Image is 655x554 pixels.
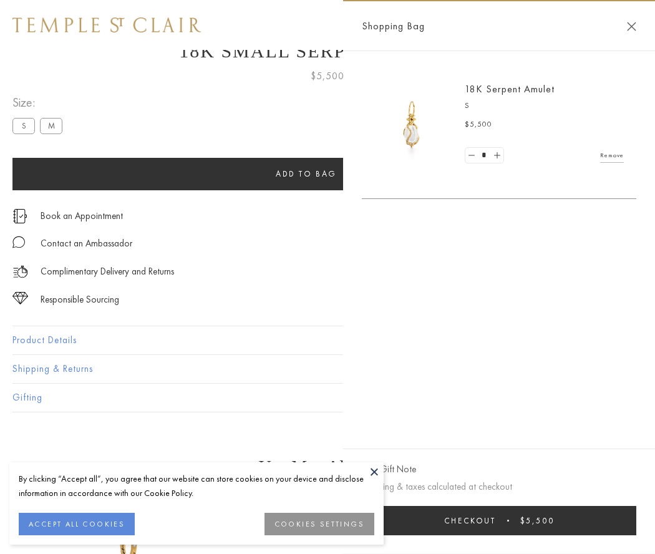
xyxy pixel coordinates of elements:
p: Shipping & taxes calculated at checkout [362,479,636,495]
h1: 18K Small Serpent Amulet [12,41,643,62]
button: Close Shopping Bag [627,22,636,31]
div: Contact an Ambassador [41,236,132,251]
a: 18K Serpent Amulet [465,82,555,95]
p: Complimentary Delivery and Returns [41,264,174,279]
span: $5,500 [465,119,492,131]
span: Checkout [444,515,496,526]
button: Add Gift Note [362,462,416,477]
p: S [465,100,624,112]
button: Product Details [12,326,643,354]
a: Set quantity to 0 [465,148,478,163]
img: Temple St. Clair [12,17,201,32]
a: Book an Appointment [41,209,123,223]
button: Checkout $5,500 [362,506,636,535]
img: P51836-E11SERPPV [374,87,449,162]
div: Responsible Sourcing [41,292,119,308]
span: Add to bag [276,168,337,179]
button: Add to bag [12,158,600,190]
img: icon_sourcing.svg [12,292,28,304]
button: ACCEPT ALL COOKIES [19,513,135,535]
span: Shopping Bag [362,18,425,34]
a: Set quantity to 2 [490,148,503,163]
a: Remove [600,148,624,162]
button: Shipping & Returns [12,355,643,383]
div: By clicking “Accept all”, you agree that our website can store cookies on your device and disclos... [19,472,374,500]
label: M [40,118,62,134]
img: icon_delivery.svg [12,264,28,279]
h3: You May Also Like [31,457,624,477]
button: COOKIES SETTINGS [264,513,374,535]
button: Gifting [12,384,643,412]
span: Size: [12,92,67,113]
span: $5,500 [520,515,555,526]
img: icon_appointment.svg [12,209,27,223]
label: S [12,118,35,134]
img: MessageIcon-01_2.svg [12,236,25,248]
span: $5,500 [311,68,344,84]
